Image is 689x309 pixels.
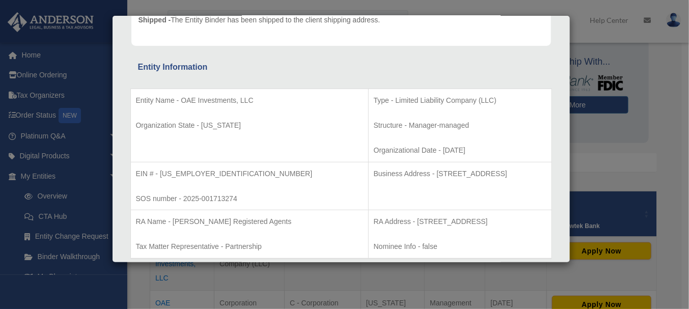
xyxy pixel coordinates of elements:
[136,119,363,132] p: Organization State - [US_STATE]
[136,94,363,107] p: Entity Name - OAE Investments, LLC
[139,16,171,24] span: Shipped -
[374,215,546,228] p: RA Address - [STREET_ADDRESS]
[136,192,363,205] p: SOS number - 2025-001713274
[136,240,363,253] p: Tax Matter Representative - Partnership
[374,119,546,132] p: Structure - Manager-managed
[374,94,546,107] p: Type - Limited Liability Company (LLC)
[139,14,380,26] p: The Entity Binder has been shipped to the client shipping address.
[136,215,363,228] p: RA Name - [PERSON_NAME] Registered Agents
[374,240,546,253] p: Nominee Info - false
[374,144,546,157] p: Organizational Date - [DATE]
[374,167,546,180] p: Business Address - [STREET_ADDRESS]
[136,167,363,180] p: EIN # - [US_EMPLOYER_IDENTIFICATION_NUMBER]
[138,60,544,74] div: Entity Information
